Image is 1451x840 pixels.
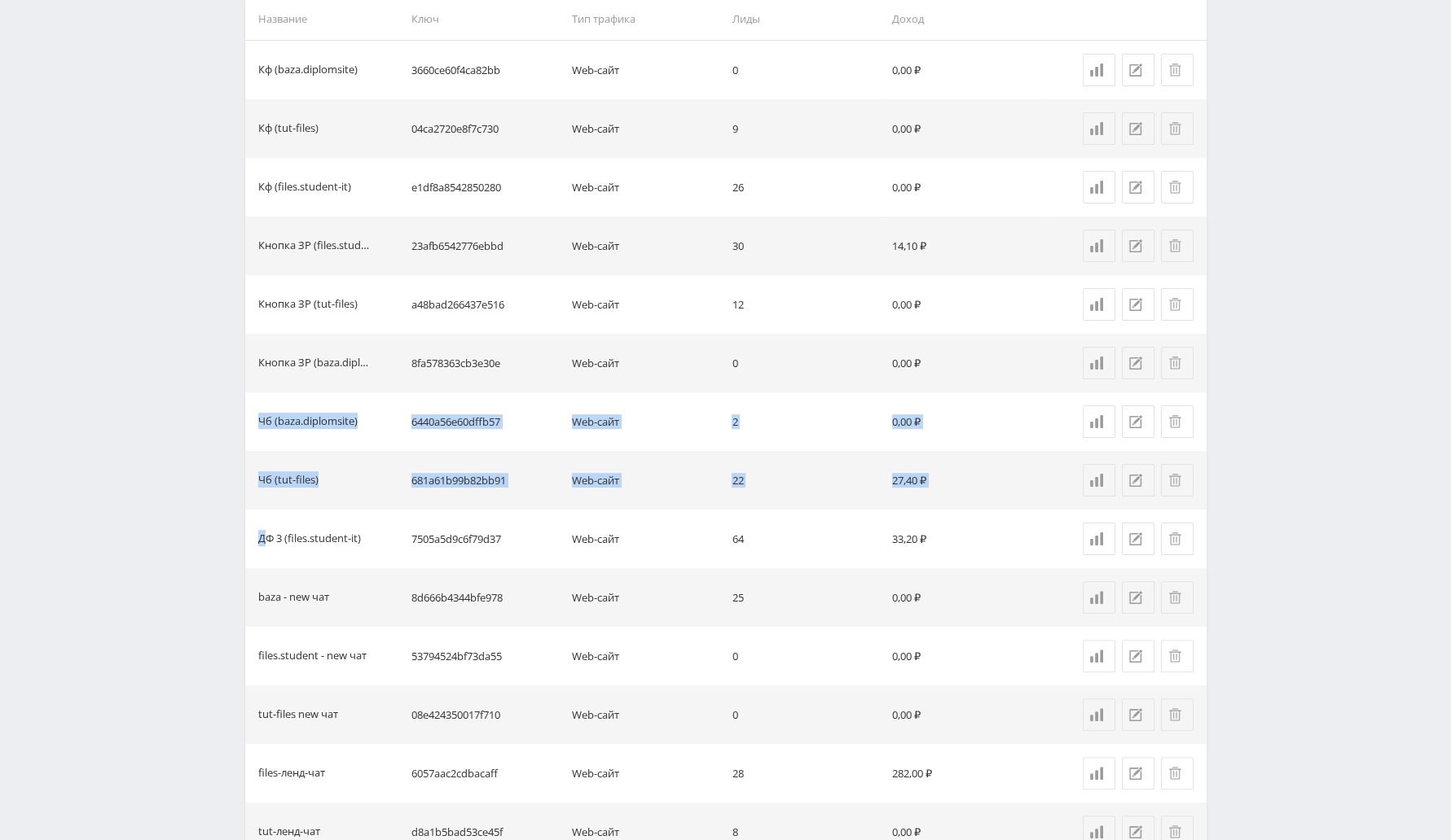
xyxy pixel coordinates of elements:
[1083,640,1115,672] a: Статистика
[565,627,726,685] td: Web-сайт
[1161,288,1194,321] button: Удалить
[405,510,565,568] td: 7505a5d9c6f79d37
[405,217,565,275] td: 23afb6542776ebbd
[725,392,886,451] td: 2
[886,510,1046,568] td: 33,20 ₽
[565,41,726,99] td: Web-сайт
[565,568,726,627] td: Web-сайт
[405,99,565,158] td: 04ca2720e8f7c730
[1122,640,1154,672] button: Редактировать
[1122,523,1154,555] button: Редактировать
[725,510,886,568] td: 64
[1161,464,1194,497] button: Удалить
[886,41,1046,99] td: 0,00 ₽
[886,568,1046,627] td: 0,00 ₽
[565,510,726,568] td: Web-сайт
[725,41,886,99] td: 0
[258,354,372,373] div: Кнопка ЗР (baza.diplomsite)
[1083,405,1115,438] a: Статистика
[258,120,319,138] div: Кф (tut-files)
[1122,230,1154,262] button: Редактировать
[1083,230,1115,262] a: Статистика
[725,451,886,510] td: 22
[405,392,565,451] td: 6440a56e60dffb57
[886,744,1046,803] td: 282,00 ₽
[1161,757,1194,790] button: Удалить
[1083,171,1115,203] a: Статистика
[1122,54,1154,86] button: Редактировать
[565,392,726,451] td: Web-сайт
[1083,347,1115,379] a: Статистика
[1161,112,1194,145] button: Удалить
[1122,347,1154,379] button: Редактировать
[258,413,358,431] div: Чб (baza.diplomsite)
[886,451,1046,510] td: 27,40 ₽
[725,627,886,685] td: 0
[565,275,726,334] td: Web-сайт
[565,451,726,510] td: Web-сайт
[565,334,726,392] td: Web-сайт
[258,61,358,80] div: Кф (baza.diplomsite)
[258,471,319,490] div: Чб (tut-files)
[1161,347,1194,379] button: Удалить
[725,275,886,334] td: 12
[725,217,886,275] td: 30
[405,334,565,392] td: 8fa578363cb3e30e
[725,568,886,627] td: 25
[725,685,886,744] td: 0
[1161,698,1194,731] button: Удалить
[1161,54,1194,86] button: Удалить
[725,99,886,158] td: 9
[1122,757,1154,790] button: Редактировать
[565,744,726,803] td: Web-сайт
[1122,171,1154,203] button: Редактировать
[886,627,1046,685] td: 0,00 ₽
[258,295,358,314] div: Кнопка ЗР (tut-files)
[886,685,1046,744] td: 0,00 ₽
[1161,640,1194,672] button: Удалить
[725,744,886,803] td: 28
[1083,464,1115,497] a: Статистика
[1083,523,1115,555] a: Статистика
[1083,757,1115,790] a: Статистика
[1083,54,1115,86] a: Статистика
[565,685,726,744] td: Web-сайт
[405,41,565,99] td: 3660ce60f4ca82bb
[405,568,565,627] td: 8d666b4344bfe978
[1083,698,1115,731] a: Статистика
[565,158,726,217] td: Web-сайт
[1122,581,1154,614] button: Редактировать
[886,392,1046,451] td: 0,00 ₽
[1161,523,1194,555] button: Удалить
[405,451,565,510] td: 681a61b99b82bb91
[405,158,565,217] td: e1df8a8542850280
[258,530,361,549] div: ДФ 3 (files.student-it)
[258,706,338,724] div: tut-files new чат
[405,744,565,803] td: 6057aac2cdbacaff
[886,217,1046,275] td: 14,10 ₽
[886,334,1046,392] td: 0,00 ₽
[1161,581,1194,614] button: Удалить
[565,99,726,158] td: Web-сайт
[1161,405,1194,438] button: Удалить
[258,588,329,607] div: baza - new чат
[1122,112,1154,145] button: Редактировать
[1161,171,1194,203] button: Удалить
[886,158,1046,217] td: 0,00 ₽
[886,99,1046,158] td: 0,00 ₽
[258,764,325,783] div: files-ленд-чат
[1122,464,1154,497] button: Редактировать
[565,217,726,275] td: Web-сайт
[725,158,886,217] td: 26
[1122,405,1154,438] button: Редактировать
[1122,288,1154,321] button: Редактировать
[405,627,565,685] td: 53794524bf73da55
[886,275,1046,334] td: 0,00 ₽
[1083,581,1115,614] a: Статистика
[1161,230,1194,262] button: Удалить
[1083,112,1115,145] a: Статистика
[725,334,886,392] td: 0
[258,647,367,666] div: files.student - new чат
[1122,698,1154,731] button: Редактировать
[405,685,565,744] td: 08e424350017f710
